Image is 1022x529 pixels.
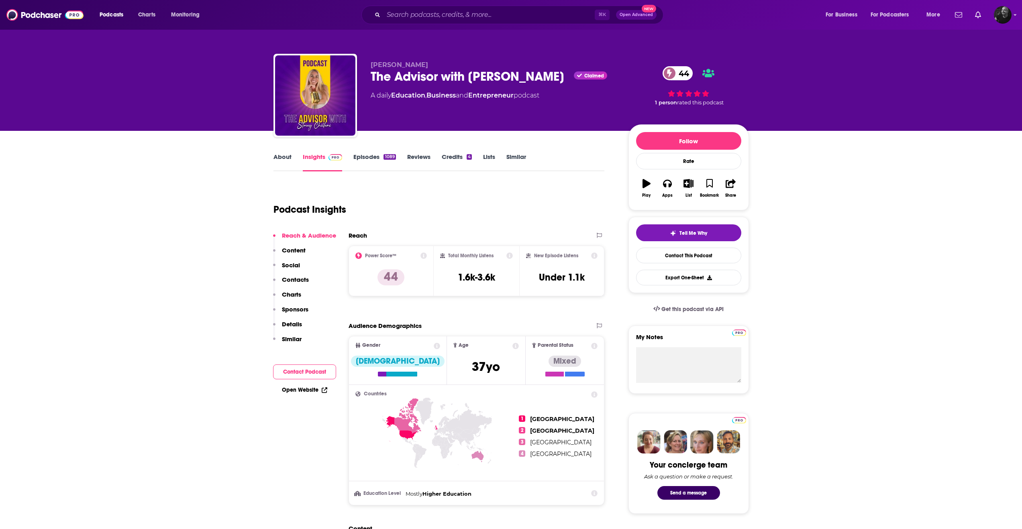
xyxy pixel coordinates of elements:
[472,359,500,374] span: 37 yo
[506,153,526,171] a: Similar
[662,193,673,198] div: Apps
[636,132,741,150] button: Follow
[282,320,302,328] p: Details
[273,261,300,276] button: Social
[921,8,950,21] button: open menu
[519,427,525,433] span: 2
[699,174,720,203] button: Bookmark
[448,253,494,258] h2: Total Monthly Listens
[534,253,578,258] h2: New Episode Listens
[459,343,469,348] span: Age
[655,100,677,106] span: 1 person
[442,153,472,171] a: Credits4
[636,153,741,169] div: Rate
[530,439,592,446] span: [GEOGRAPHIC_DATA]
[138,9,155,20] span: Charts
[644,473,733,480] div: Ask a question or make a request.
[483,153,495,171] a: Lists
[865,8,921,21] button: open menu
[678,174,699,203] button: List
[426,92,456,99] a: Business
[972,8,984,22] a: Show notifications dropdown
[616,10,657,20] button: Open AdvancedNew
[406,490,422,497] span: Mostly
[100,9,123,20] span: Podcasts
[519,450,525,457] span: 4
[636,270,741,285] button: Export One-Sheet
[273,320,302,335] button: Details
[519,415,525,422] span: 1
[671,66,693,80] span: 44
[422,490,471,497] span: Higher Education
[328,154,343,161] img: Podchaser Pro
[700,193,719,198] div: Bookmark
[826,9,857,20] span: For Business
[642,5,656,12] span: New
[355,491,402,496] h3: Education Level
[595,10,610,20] span: ⌘ K
[657,486,720,500] button: Send a message
[458,271,495,283] h3: 1.6k-3.6k
[820,8,867,21] button: open menu
[282,387,327,393] a: Open Website
[657,174,678,203] button: Apps
[273,364,336,379] button: Contact Podcast
[468,92,514,99] a: Entrepreneur
[425,92,426,99] span: ,
[349,232,367,239] h2: Reach
[994,6,1012,24] span: Logged in as greg30296
[628,61,749,111] div: 44 1 personrated this podcast
[636,248,741,263] a: Contact This Podcast
[365,253,396,258] h2: Power Score™
[364,391,387,397] span: Countries
[637,430,661,454] img: Sydney Profile
[282,261,300,269] p: Social
[994,6,1012,24] button: Show profile menu
[351,356,445,367] div: [DEMOGRAPHIC_DATA]
[273,291,301,305] button: Charts
[647,299,730,319] a: Get this podcast via API
[273,203,346,216] h1: Podcast Insights
[690,430,714,454] img: Jules Profile
[6,7,84,22] a: Podchaser - Follow, Share and Rate Podcasts
[620,13,653,17] span: Open Advanced
[717,430,740,454] img: Jon Profile
[133,8,160,21] a: Charts
[282,305,308,313] p: Sponsors
[94,8,134,21] button: open menu
[273,305,308,320] button: Sponsors
[282,335,302,343] p: Similar
[362,343,380,348] span: Gender
[661,306,724,313] span: Get this podcast via API
[530,427,594,434] span: [GEOGRAPHIC_DATA]
[926,9,940,20] span: More
[677,100,724,106] span: rated this podcast
[273,335,302,350] button: Similar
[732,328,746,336] a: Pro website
[994,6,1012,24] img: User Profile
[670,230,676,236] img: tell me why sparkle
[377,269,404,285] p: 44
[371,91,539,100] div: A daily podcast
[650,460,727,470] div: Your concierge team
[165,8,210,21] button: open menu
[871,9,909,20] span: For Podcasters
[725,193,736,198] div: Share
[391,92,425,99] a: Education
[467,154,472,160] div: 4
[282,291,301,298] p: Charts
[530,415,594,423] span: [GEOGRAPHIC_DATA]
[282,276,309,283] p: Contacts
[369,6,671,24] div: Search podcasts, credits, & more...
[384,154,396,160] div: 1089
[273,153,292,171] a: About
[384,8,595,21] input: Search podcasts, credits, & more...
[549,356,581,367] div: Mixed
[952,8,965,22] a: Show notifications dropdown
[720,174,741,203] button: Share
[732,417,746,423] img: Podchaser Pro
[584,74,604,78] span: Claimed
[732,416,746,423] a: Pro website
[407,153,430,171] a: Reviews
[685,193,692,198] div: List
